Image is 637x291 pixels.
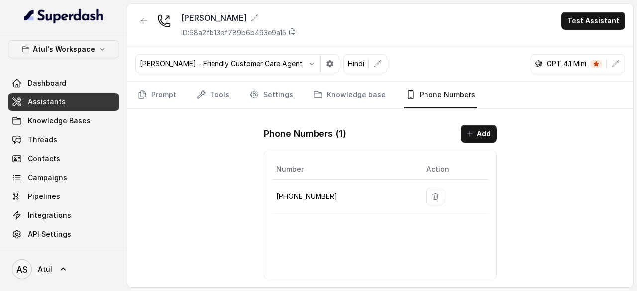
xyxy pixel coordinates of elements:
[38,264,52,274] span: Atul
[272,159,419,180] th: Number
[419,159,488,180] th: Action
[135,82,178,108] a: Prompt
[547,59,586,69] p: GPT 4.1 Mini
[264,126,346,142] h1: Phone Numbers ( 1 )
[28,135,57,145] span: Threads
[8,112,119,130] a: Knowledge Bases
[8,225,119,243] a: API Settings
[181,12,296,24] div: [PERSON_NAME]
[8,40,119,58] button: Atul's Workspace
[247,82,295,108] a: Settings
[28,192,60,201] span: Pipelines
[311,82,388,108] a: Knowledge base
[276,191,411,202] p: [PHONE_NUMBER]
[8,188,119,205] a: Pipelines
[181,28,286,38] p: ID: 68a2fb13ef789b6b493e9a15
[535,60,543,68] svg: openai logo
[8,206,119,224] a: Integrations
[561,12,625,30] button: Test Assistant
[135,82,625,108] nav: Tabs
[28,173,67,183] span: Campaigns
[28,154,60,164] span: Contacts
[16,264,28,275] text: AS
[8,74,119,92] a: Dashboard
[348,59,364,69] p: Hindi
[24,8,104,24] img: light.svg
[33,43,95,55] p: Atul's Workspace
[8,93,119,111] a: Assistants
[8,131,119,149] a: Threads
[28,78,66,88] span: Dashboard
[404,82,477,108] a: Phone Numbers
[8,255,119,283] a: Atul
[28,97,66,107] span: Assistants
[28,229,71,239] span: API Settings
[8,244,119,262] a: Voices Library
[28,116,91,126] span: Knowledge Bases
[28,210,71,220] span: Integrations
[8,150,119,168] a: Contacts
[140,59,303,69] p: [PERSON_NAME] - Friendly Customer Care Agent
[461,125,497,143] button: Add
[8,169,119,187] a: Campaigns
[194,82,231,108] a: Tools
